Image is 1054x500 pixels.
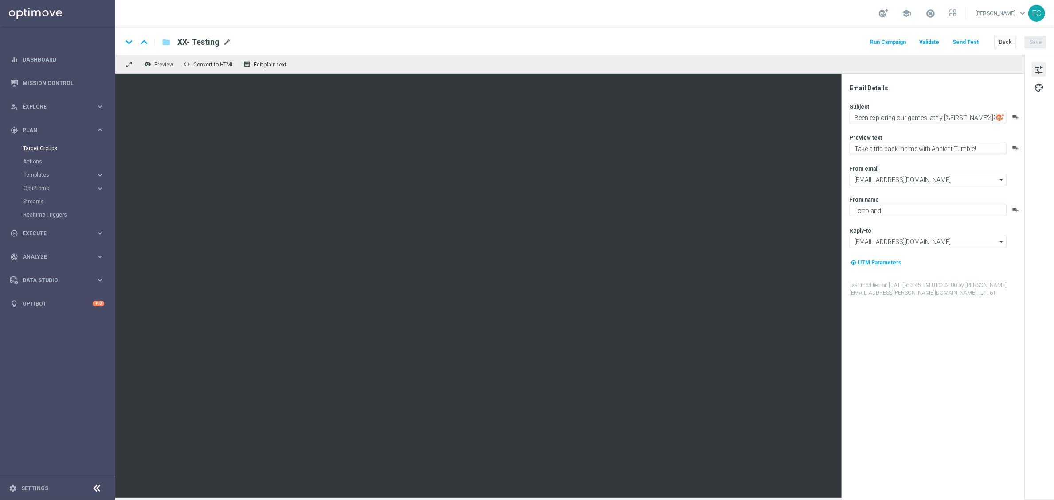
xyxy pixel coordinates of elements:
button: OptiPromo keyboard_arrow_right [23,185,105,192]
button: Save [1025,36,1046,48]
span: Plan [23,128,96,133]
div: Plan [10,126,96,134]
span: UTM Parameters [858,260,901,266]
i: keyboard_arrow_right [96,229,104,237]
a: Mission Control [23,71,104,95]
a: Realtime Triggers [23,211,92,218]
i: track_changes [10,253,18,261]
div: EC [1028,5,1045,22]
i: gps_fixed [10,126,18,134]
span: Validate [919,39,939,45]
span: Analyze [23,254,96,260]
button: person_search Explore keyboard_arrow_right [10,103,105,110]
span: | ID: 161 [976,290,996,296]
i: equalizer [10,56,18,64]
span: school [901,8,911,18]
i: folder [162,37,171,47]
label: Last modified on [DATE] at 3:45 PM UTC-02:00 by [PERSON_NAME][EMAIL_ADDRESS][PERSON_NAME][DOMAIN_... [850,282,1023,297]
label: Reply-to [850,227,871,234]
a: Settings [21,486,48,491]
div: Explore [10,103,96,111]
i: arrow_drop_down [997,236,1006,248]
button: Run Campaign [869,36,907,48]
i: keyboard_arrow_right [96,126,104,134]
button: lightbulb Optibot +10 [10,300,105,307]
i: remove_red_eye [144,61,151,68]
span: Data Studio [23,278,96,283]
button: my_location UTM Parameters [850,258,902,267]
i: receipt [243,61,251,68]
i: keyboard_arrow_right [96,171,104,179]
div: OptiPromo [24,186,96,191]
button: equalizer Dashboard [10,56,105,63]
i: keyboard_arrow_right [96,252,104,261]
button: Data Studio keyboard_arrow_right [10,277,105,284]
button: playlist_add [1012,144,1019,151]
span: XX- Testing [177,37,219,47]
button: track_changes Analyze keyboard_arrow_right [10,253,105,260]
i: my_location [850,260,857,266]
button: Send Test [951,36,980,48]
div: gps_fixed Plan keyboard_arrow_right [10,127,105,134]
label: Preview text [850,134,882,141]
a: Target Groups [23,145,92,152]
i: arrow_drop_down [997,174,1006,186]
div: Dashboard [10,48,104,71]
span: mode_edit [223,38,231,46]
div: Target Groups [23,142,114,155]
button: code Convert to HTML [181,58,238,70]
div: OptiPromo [23,182,114,195]
a: Streams [23,198,92,205]
div: Streams [23,195,114,208]
button: Mission Control [10,80,105,87]
input: Select [850,174,1007,186]
button: play_circle_outline Execute keyboard_arrow_right [10,230,105,237]
span: tune [1034,64,1044,76]
i: settings [9,484,17,492]
input: Select [850,236,1007,248]
i: keyboard_arrow_down [122,35,136,49]
button: playlist_add [1012,113,1019,120]
a: Dashboard [23,48,104,71]
i: keyboard_arrow_up [137,35,151,49]
button: remove_red_eye Preview [142,58,177,70]
button: receipt Edit plain text [241,58,290,70]
a: Optibot [23,292,93,315]
a: Actions [23,158,92,165]
label: From name [850,196,879,203]
span: palette [1034,82,1044,93]
div: Actions [23,155,114,168]
button: playlist_add [1012,206,1019,213]
button: tune [1032,62,1046,77]
span: Templates [24,172,87,178]
div: Templates [23,168,114,182]
button: palette [1032,80,1046,94]
span: OptiPromo [24,186,87,191]
div: Analyze [10,253,96,261]
i: keyboard_arrow_right [96,276,104,284]
span: code [183,61,190,68]
a: [PERSON_NAME]keyboard_arrow_down [975,7,1028,20]
i: keyboard_arrow_right [96,184,104,193]
div: Templates [24,172,96,178]
span: Convert to HTML [193,62,234,68]
button: folder [161,35,172,49]
button: Validate [918,36,940,48]
div: Optibot [10,292,104,315]
div: Data Studio [10,276,96,284]
i: keyboard_arrow_right [96,102,104,111]
span: keyboard_arrow_down [1018,8,1027,18]
span: Execute [23,231,96,236]
button: Templates keyboard_arrow_right [23,171,105,178]
div: Execute [10,229,96,237]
